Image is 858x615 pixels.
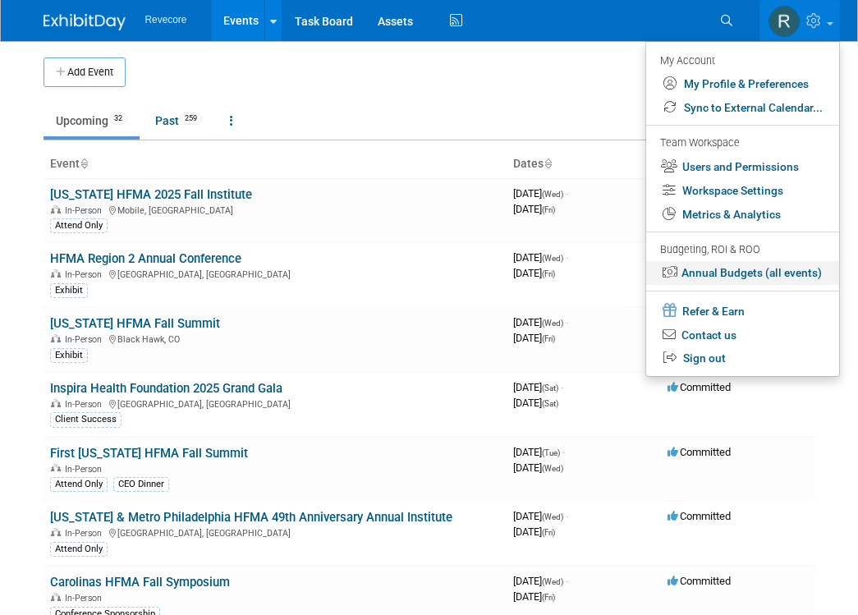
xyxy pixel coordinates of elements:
span: [DATE] [513,526,555,538]
a: [US_STATE] HFMA Fall Summit [50,316,220,331]
span: [DATE] [513,461,563,474]
img: In-Person Event [51,334,61,342]
span: Revecore [145,14,187,25]
a: Sync to External Calendar... [646,96,839,120]
span: (Wed) [542,254,563,263]
div: [GEOGRAPHIC_DATA], [GEOGRAPHIC_DATA] [50,267,500,280]
span: (Fri) [542,528,555,537]
span: (Wed) [542,190,563,199]
img: In-Person Event [51,593,61,601]
span: - [566,251,568,264]
div: Client Success [50,412,122,427]
span: [DATE] [513,381,563,393]
span: [DATE] [513,397,558,409]
span: In-Person [65,399,107,410]
a: First [US_STATE] HFMA Fall Summit [50,446,248,461]
button: Add Event [44,57,126,87]
a: Carolinas HFMA Fall Symposium [50,575,230,590]
span: - [566,316,568,328]
span: - [562,446,565,458]
div: Exhibit [50,348,88,363]
span: (Wed) [542,464,563,473]
span: (Fri) [542,334,555,343]
span: (Sat) [542,399,558,408]
div: Team Workspace [660,135,823,153]
span: - [566,575,568,587]
div: Budgeting, ROI & ROO [660,241,823,259]
th: Event [44,150,507,178]
div: CEO Dinner [113,477,169,492]
img: In-Person Event [51,269,61,278]
span: 259 [180,112,202,125]
a: Past259 [143,105,214,136]
a: Contact us [646,324,839,347]
span: (Tue) [542,448,560,457]
span: (Wed) [542,577,563,586]
span: In-Person [65,528,107,539]
span: - [566,510,568,522]
span: In-Person [65,269,107,280]
img: ExhibitDay [44,14,126,30]
div: Attend Only [50,542,108,557]
a: Workspace Settings [646,179,839,203]
span: In-Person [65,205,107,216]
span: Committed [668,446,731,458]
a: [US_STATE] & Metro Philadelphia HFMA 49th Anniversary Annual Institute [50,510,452,525]
a: My Profile & Preferences [646,72,839,96]
span: [DATE] [513,203,555,215]
a: Users and Permissions [646,155,839,179]
span: (Fri) [542,593,555,602]
span: In-Person [65,334,107,345]
img: In-Person Event [51,464,61,472]
a: HFMA Region 2 Annual Conference [50,251,241,266]
span: [DATE] [513,267,555,279]
span: Committed [668,510,731,522]
span: (Wed) [542,512,563,521]
a: Inspira Health Foundation 2025 Grand Gala [50,381,282,396]
span: [DATE] [513,316,568,328]
span: Committed [668,575,731,587]
a: Upcoming32 [44,105,140,136]
div: My Account [660,50,823,70]
span: 32 [109,112,127,125]
a: Sort by Event Name [80,157,88,170]
th: Dates [507,150,661,178]
div: [GEOGRAPHIC_DATA], [GEOGRAPHIC_DATA] [50,526,500,539]
span: (Sat) [542,383,558,392]
img: In-Person Event [51,205,61,213]
a: Refer & Earn [646,298,839,324]
span: (Fri) [542,269,555,278]
a: Sign out [646,347,839,370]
div: [GEOGRAPHIC_DATA], [GEOGRAPHIC_DATA] [50,397,500,410]
div: Attend Only [50,477,108,492]
img: In-Person Event [51,528,61,536]
a: Annual Budgets (all events) [646,261,839,285]
span: Committed [668,381,731,393]
span: [DATE] [513,575,568,587]
img: Rachael Sires [769,6,800,37]
div: Attend Only [50,218,108,233]
span: - [561,381,563,393]
span: [DATE] [513,251,568,264]
span: [DATE] [513,510,568,522]
span: (Wed) [542,319,563,328]
span: [DATE] [513,590,555,603]
span: In-Person [65,464,107,475]
span: [DATE] [513,446,565,458]
a: [US_STATE] HFMA 2025 Fall Institute [50,187,252,202]
span: (Fri) [542,205,555,214]
div: Mobile, [GEOGRAPHIC_DATA] [50,203,500,216]
div: Exhibit [50,283,88,298]
div: Black Hawk, CO [50,332,500,345]
span: - [566,187,568,200]
span: [DATE] [513,332,555,344]
img: In-Person Event [51,399,61,407]
a: Sort by Start Date [544,157,552,170]
span: In-Person [65,593,107,604]
span: [DATE] [513,187,568,200]
a: Metrics & Analytics [646,203,839,227]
